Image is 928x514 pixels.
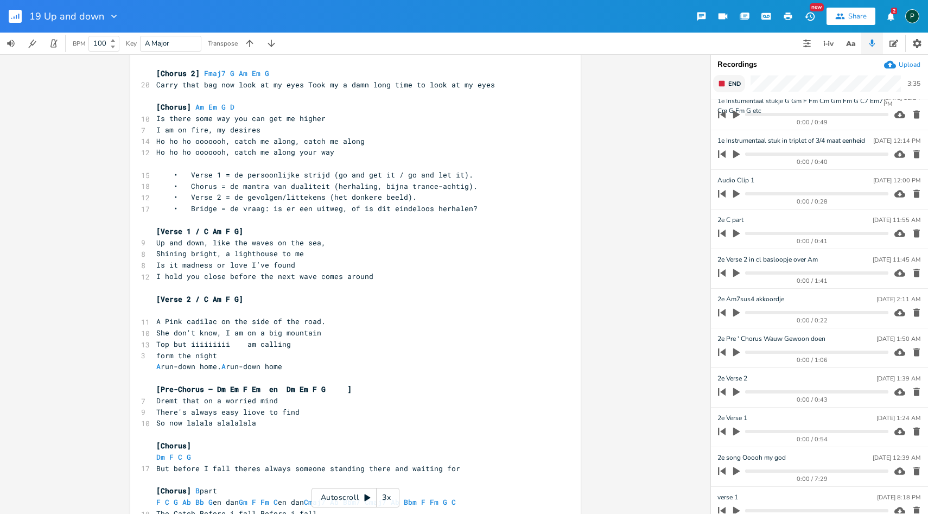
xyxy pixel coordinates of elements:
div: 0:00 / 1:41 [736,278,888,284]
span: Fm [260,497,269,507]
span: Audio Clip 1 [717,175,754,186]
span: 2e Pre ' Chorus Wauw Gewoon doen [717,334,825,344]
span: [Pre-Chorus – Dm Em F Em en Dm Em F G ] [156,384,352,394]
span: G [443,497,447,507]
div: Piepo [905,9,919,23]
div: 3:35 [907,80,920,87]
div: 0:00 / 0:40 [736,159,888,165]
span: Am [195,102,204,112]
span: G [174,497,178,507]
span: F [421,497,425,507]
button: End [713,75,745,92]
span: Top but iiiiiiiii am calling [156,339,291,349]
span: G [230,68,234,78]
div: 0:00 / 1:06 [736,357,888,363]
span: 2e C part [717,215,743,225]
span: Em [252,68,260,78]
div: New [810,3,824,11]
div: [DATE] 1:24 AM [876,415,920,421]
span: en dan en dan [156,497,465,507]
div: 0:00 / 7:29 [736,476,888,482]
div: 0:00 / 0:28 [736,199,888,205]
span: Ho ho ho ooooooh, catch me along, catch me along [156,136,365,146]
button: P [905,4,919,29]
span: G [208,497,213,507]
span: • Verse 1 = de persoonlijke strijd (go and get it / go and let it). [156,170,473,180]
div: [DATE] 11:55 AM [873,217,920,223]
span: F [156,497,161,507]
span: C [165,497,169,507]
div: [DATE] 12:39 AM [873,455,920,461]
span: Shining bright, a lighthouse to me [156,249,304,258]
span: C [452,497,456,507]
div: [DATE] 11:45 AM [873,257,920,263]
span: 2e Verse 2 in cl basloopje over Am [717,255,818,265]
span: Is it madness or love I’ve found [156,260,295,270]
div: 0:00 / 0:41 [736,238,888,244]
span: A Pink cadilac on the side of the road. [156,316,326,326]
span: • Chorus = de mantra van dualiteit (herhaling, bijna trance-achtig). [156,181,478,191]
div: BPM [73,41,85,47]
span: verse 1 [717,492,738,503]
span: Fmaj7 [204,68,226,78]
span: End [728,80,741,88]
span: [Chorus 2] [156,68,200,78]
span: G [221,102,226,112]
span: [Chorus] [156,102,191,112]
span: I hold you close before the next wave comes around [156,271,373,281]
span: There's always easy liove to find [156,407,300,417]
span: 2e song Ooooh my god [717,453,786,463]
span: So now lalala alalalala [156,418,256,428]
div: 0:00 / 0:22 [736,318,888,323]
span: I am on fire, my desires [156,125,260,135]
span: Dremt that on a worried mind [156,396,278,405]
div: [DATE] 12:24 PM [883,95,920,107]
span: 2e Verse 1 [717,413,747,423]
div: [DATE] 12:14 PM [873,138,920,144]
div: [DATE] 1:50 AM [876,336,920,342]
span: B [195,486,200,496]
div: 0:00 / 0:49 [736,119,888,125]
div: [DATE] 1:39 AM [876,376,920,382]
div: [DATE] 2:11 AM [876,296,920,302]
span: G [265,68,269,78]
div: Recordings [717,61,921,68]
span: • Verse 2 = de gevolgen/littekens (het donkere beeld). [156,192,417,202]
span: F [252,497,256,507]
span: G [187,452,191,462]
span: part [156,486,217,496]
div: 0:00 / 0:54 [736,436,888,442]
div: 3x [377,488,396,507]
span: Up and down, like the waves on the sea, [156,238,326,248]
span: [Chorus] [156,441,191,450]
span: D [230,102,234,112]
span: Em [208,102,217,112]
span: 1e Instumentaal stukje G Gm F Fm Cm Gm Fm G C7 Em7 Cm G Fm G etc [717,96,883,106]
div: Key [126,40,137,47]
div: Autoscroll [312,488,399,507]
div: 0:00 / 0:43 [736,397,888,403]
span: 19 Up and down [29,11,104,21]
button: Upload [884,59,920,71]
span: 1e Instrumentaal stuk in triplet of 3/4 maat eenheid [717,136,865,146]
span: Bbm [404,497,417,507]
span: • Bridge = de vraag: is er een uitweg, of is dit eindeloos herhalen? [156,204,478,213]
span: Ab [391,497,399,507]
span: Is there some way you can get me higher [156,113,326,123]
span: She don't know, I am on a big mountain [156,328,321,338]
div: Upload [899,60,920,69]
span: But before I fall theres always someone standing there and waiting for [156,464,460,473]
span: Fm [430,497,438,507]
span: Carry that bag now look at my eyes Took my a damn long time to look at my eyes [156,80,495,90]
div: Share [848,11,867,21]
span: [Chorus] [156,486,191,496]
span: form the night [156,351,217,360]
button: 2 [880,7,901,26]
button: New [799,7,821,26]
span: C [274,497,278,507]
span: Cmaj7 [304,497,326,507]
button: Share [827,8,875,25]
span: Dm [156,452,165,462]
span: run-down home. run-down home [156,361,282,371]
span: A Major [145,39,169,48]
